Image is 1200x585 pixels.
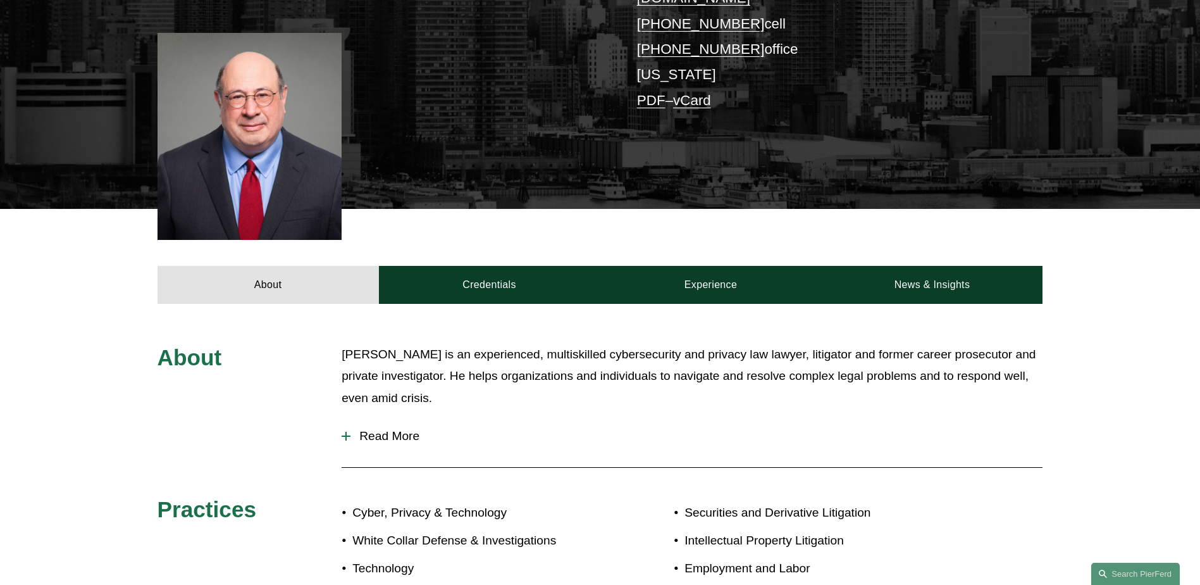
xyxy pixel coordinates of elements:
p: Intellectual Property Litigation [684,530,969,552]
a: [PHONE_NUMBER] [637,16,765,32]
p: Cyber, Privacy & Technology [352,502,600,524]
a: Search this site [1091,563,1180,585]
a: vCard [673,92,711,108]
span: About [158,345,222,370]
a: [PHONE_NUMBER] [637,41,765,57]
a: Credentials [379,266,600,304]
span: Read More [350,429,1042,443]
p: Employment and Labor [684,558,969,580]
a: About [158,266,379,304]
span: Practices [158,497,257,522]
a: Experience [600,266,822,304]
a: PDF [637,92,665,108]
p: [PERSON_NAME] is an experienced, multiskilled cybersecurity and privacy law lawyer, litigator and... [342,344,1042,410]
button: Read More [342,420,1042,453]
p: White Collar Defense & Investigations [352,530,600,552]
a: News & Insights [821,266,1042,304]
p: Securities and Derivative Litigation [684,502,969,524]
p: Technology [352,558,600,580]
